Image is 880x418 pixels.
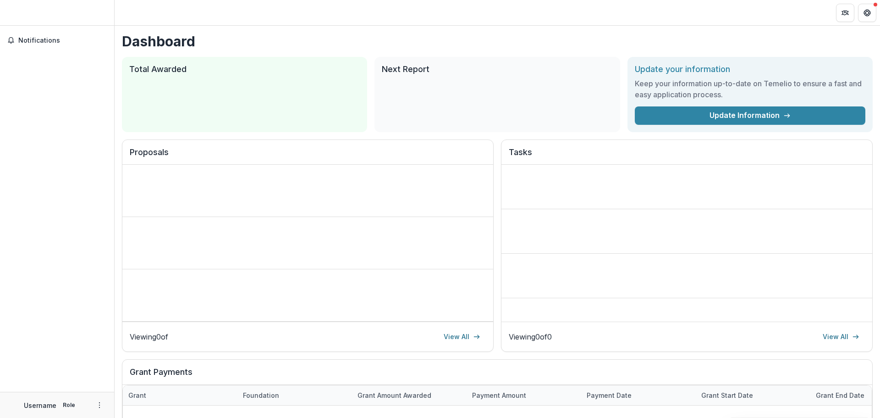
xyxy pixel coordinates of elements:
[836,4,854,22] button: Partners
[4,33,110,48] button: Notifications
[130,367,865,385] h2: Grant Payments
[18,37,107,45] span: Notifications
[129,64,360,74] h2: Total Awarded
[130,331,168,342] p: Viewing 0 of
[509,147,865,165] h2: Tasks
[60,401,78,409] p: Role
[509,331,552,342] p: Viewing 0 of 0
[122,33,873,50] h1: Dashboard
[635,64,865,74] h2: Update your information
[382,64,612,74] h2: Next Report
[24,401,56,410] p: Username
[635,106,865,125] a: Update Information
[817,329,865,344] a: View All
[438,329,486,344] a: View All
[130,147,486,165] h2: Proposals
[94,400,105,411] button: More
[858,4,876,22] button: Get Help
[635,78,865,100] h3: Keep your information up-to-date on Temelio to ensure a fast and easy application process.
